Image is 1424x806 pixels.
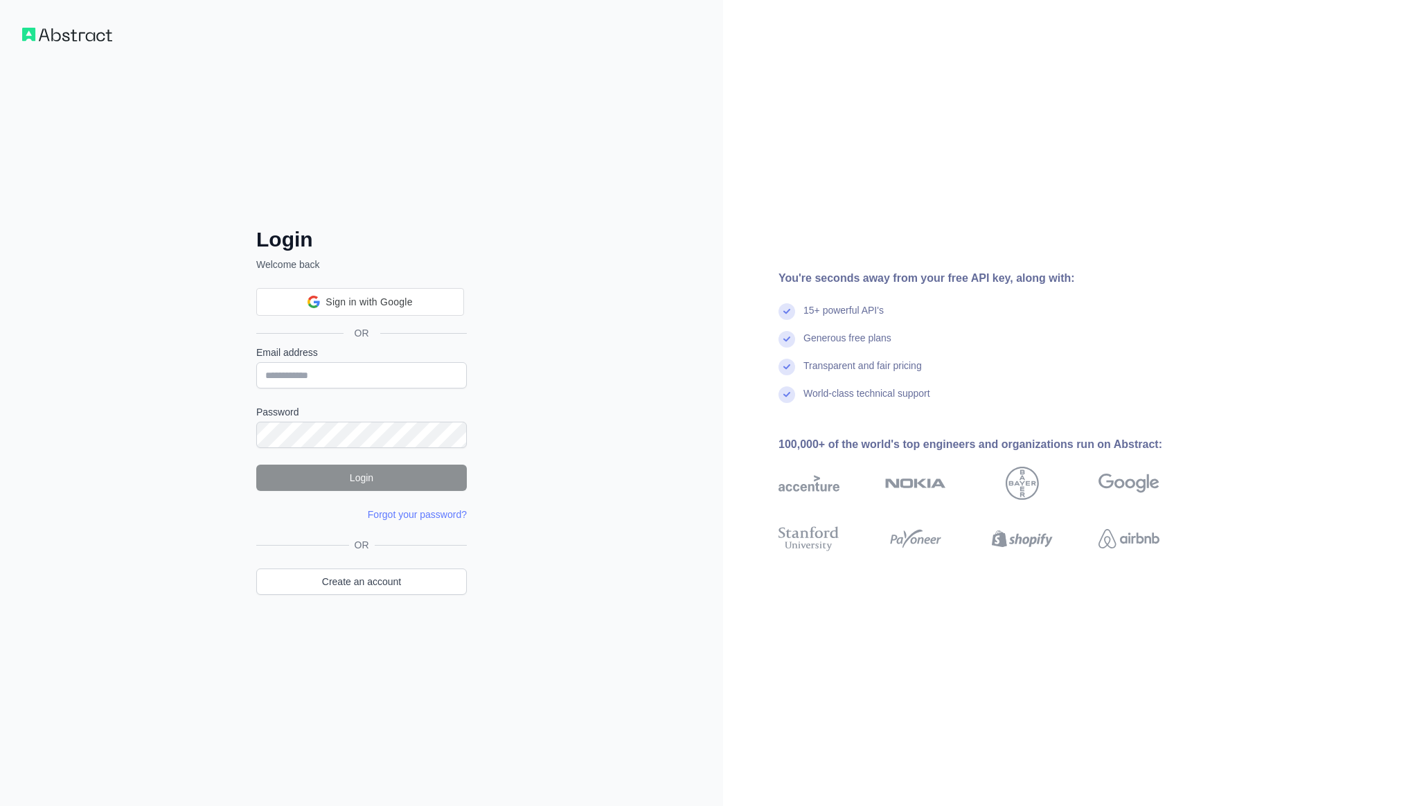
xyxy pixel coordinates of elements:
[256,568,467,595] a: Create an account
[349,538,375,552] span: OR
[1098,523,1159,554] img: airbnb
[344,326,380,340] span: OR
[885,523,946,554] img: payoneer
[778,523,839,554] img: stanford university
[778,436,1204,453] div: 100,000+ of the world's top engineers and organizations run on Abstract:
[326,295,412,310] span: Sign in with Google
[778,467,839,500] img: accenture
[256,288,464,316] div: Sign in with Google
[778,331,795,348] img: check mark
[803,359,922,386] div: Transparent and fair pricing
[1098,467,1159,500] img: google
[22,28,112,42] img: Workflow
[803,331,891,359] div: Generous free plans
[1006,467,1039,500] img: bayer
[992,523,1053,554] img: shopify
[256,346,467,359] label: Email address
[256,465,467,491] button: Login
[778,386,795,403] img: check mark
[778,270,1204,287] div: You're seconds away from your free API key, along with:
[885,467,946,500] img: nokia
[256,405,467,419] label: Password
[778,303,795,320] img: check mark
[256,258,467,271] p: Welcome back
[778,359,795,375] img: check mark
[368,509,467,520] a: Forgot your password?
[803,303,884,331] div: 15+ powerful API's
[256,227,467,252] h2: Login
[803,386,930,414] div: World-class technical support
